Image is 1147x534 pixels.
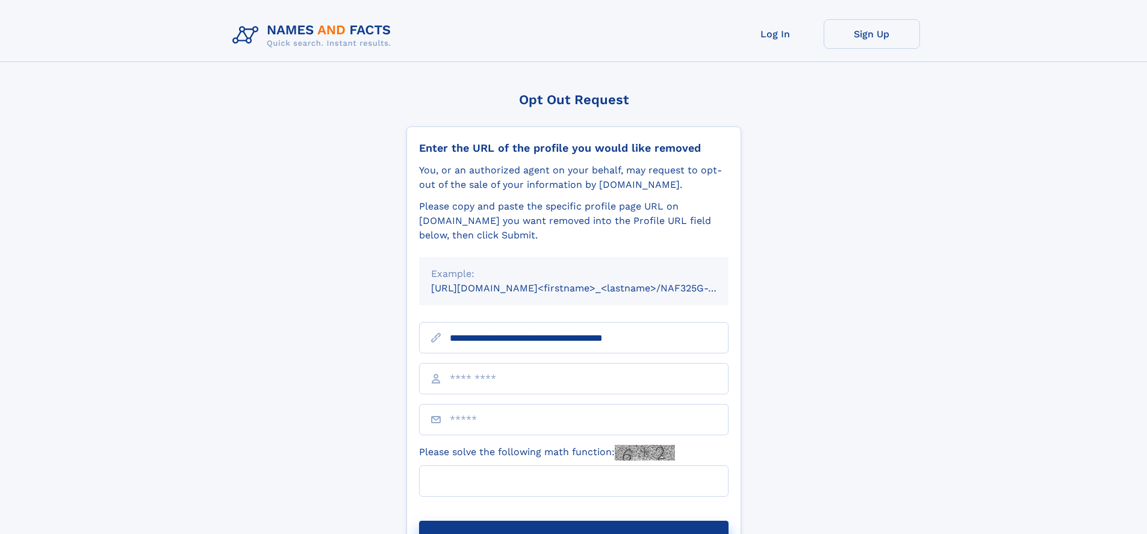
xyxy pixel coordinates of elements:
a: Sign Up [824,19,920,49]
div: Opt Out Request [406,92,741,107]
small: [URL][DOMAIN_NAME]<firstname>_<lastname>/NAF325G-xxxxxxxx [431,282,751,294]
a: Log In [727,19,824,49]
div: Example: [431,267,716,281]
div: Enter the URL of the profile you would like removed [419,141,729,155]
div: You, or an authorized agent on your behalf, may request to opt-out of the sale of your informatio... [419,163,729,192]
img: Logo Names and Facts [228,19,401,52]
label: Please solve the following math function: [419,445,675,461]
div: Please copy and paste the specific profile page URL on [DOMAIN_NAME] you want removed into the Pr... [419,199,729,243]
